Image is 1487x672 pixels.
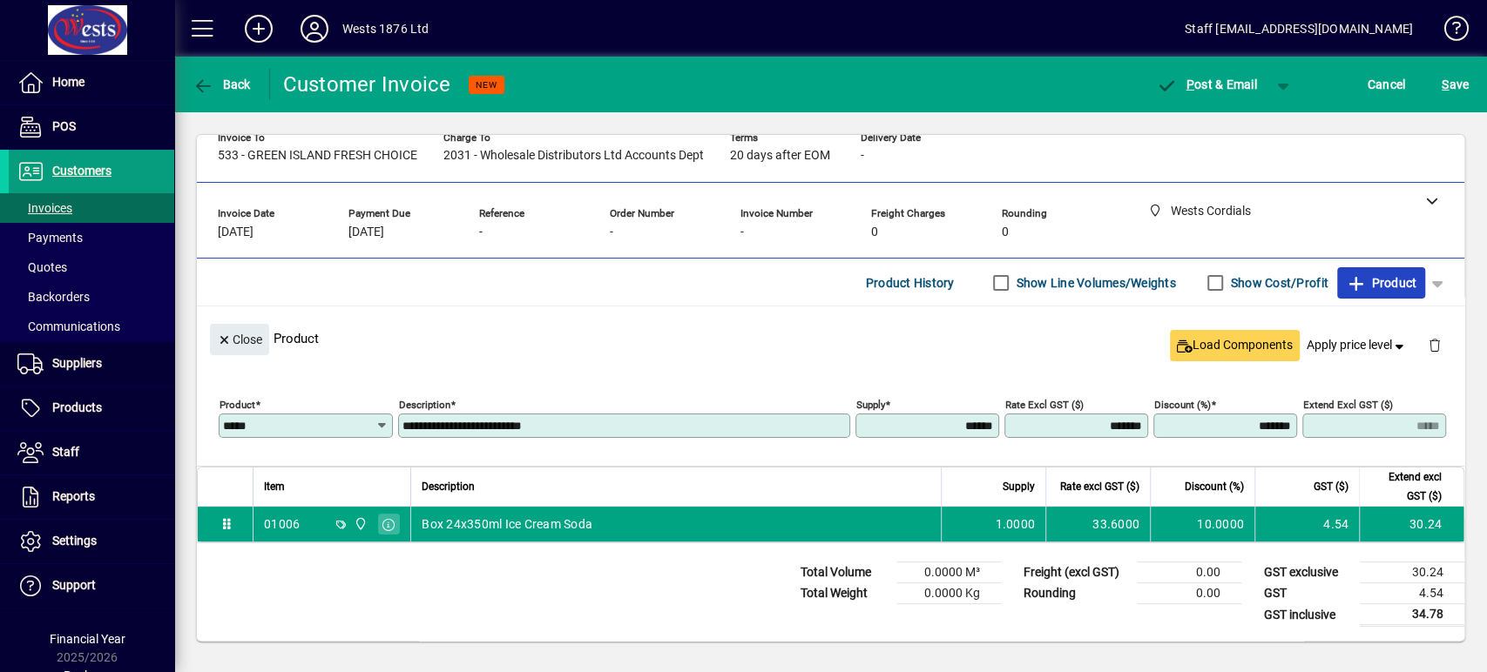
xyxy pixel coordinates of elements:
[188,69,255,100] button: Back
[1437,69,1473,100] button: Save
[856,399,885,411] mat-label: Supply
[9,312,174,341] a: Communications
[17,290,90,304] span: Backorders
[610,225,613,239] span: -
[17,260,67,274] span: Quotes
[218,149,417,163] span: 533 - GREEN ISLAND FRESH CHOICE
[1185,477,1244,496] span: Discount (%)
[1314,477,1348,496] span: GST ($)
[9,193,174,223] a: Invoices
[9,431,174,474] a: Staff
[1254,507,1359,541] td: 4.54
[792,562,896,583] td: Total Volume
[9,252,174,282] a: Quotes
[231,13,287,44] button: Add
[1005,399,1084,411] mat-label: Rate excl GST ($)
[1137,562,1241,583] td: 0.00
[479,225,483,239] span: -
[9,282,174,312] a: Backorders
[9,475,174,519] a: Reports
[193,77,251,91] span: Back
[1363,69,1410,100] button: Cancel
[206,331,274,346] app-page-header-button: Close
[1227,274,1328,292] label: Show Cost/Profit
[1359,507,1463,541] td: 30.24
[52,489,95,503] span: Reports
[1186,77,1194,91] span: P
[52,164,112,178] span: Customers
[1255,583,1360,604] td: GST
[896,562,1001,583] td: 0.0000 M³
[1368,71,1406,98] span: Cancel
[52,75,84,89] span: Home
[996,515,1036,533] span: 1.0000
[1002,225,1009,239] span: 0
[1307,336,1408,354] span: Apply price level
[197,306,1464,370] div: Product
[1060,477,1139,496] span: Rate excl GST ($)
[1156,77,1257,91] span: ost & Email
[1015,583,1137,604] td: Rounding
[1414,337,1456,353] app-page-header-button: Delete
[52,445,79,459] span: Staff
[1442,71,1469,98] span: ave
[1303,399,1393,411] mat-label: Extend excl GST ($)
[210,324,269,355] button: Close
[1137,583,1241,604] td: 0.00
[1170,330,1300,361] button: Load Components
[17,319,120,333] span: Communications
[52,356,102,370] span: Suppliers
[17,231,83,245] span: Payments
[1057,515,1139,533] div: 33.6000
[1003,477,1035,496] span: Supply
[1442,77,1449,91] span: S
[1346,269,1416,297] span: Product
[1360,583,1464,604] td: 4.54
[422,477,475,496] span: Description
[52,400,102,414] span: Products
[1255,562,1360,583] td: GST exclusive
[1013,274,1176,292] label: Show Line Volumes/Weights
[1300,330,1415,361] button: Apply price level
[52,119,76,133] span: POS
[740,225,744,239] span: -
[859,267,962,299] button: Product History
[871,225,878,239] span: 0
[1177,336,1293,354] span: Load Components
[9,61,174,104] a: Home
[443,149,704,163] span: 2031 - Wholesale Distributors Ltd Accounts Dept
[52,578,96,592] span: Support
[52,534,97,548] span: Settings
[422,515,592,533] span: Box 24x350ml Ice Cream Soda
[399,399,450,411] mat-label: Description
[9,386,174,430] a: Products
[217,326,262,354] span: Close
[1150,507,1254,541] td: 10.0000
[174,69,270,100] app-page-header-button: Back
[9,564,174,608] a: Support
[1360,604,1464,626] td: 34.78
[1015,562,1137,583] td: Freight (excl GST)
[9,342,174,386] a: Suppliers
[348,225,384,239] span: [DATE]
[287,13,342,44] button: Profile
[1185,15,1413,43] div: Staff [EMAIL_ADDRESS][DOMAIN_NAME]
[349,514,369,534] span: Wests Cordials
[1337,267,1425,299] button: Product
[1414,324,1456,366] button: Delete
[1154,399,1211,411] mat-label: Discount (%)
[9,105,174,149] a: POS
[476,79,497,91] span: NEW
[1147,69,1266,100] button: Post & Email
[50,632,125,646] span: Financial Year
[1370,467,1442,506] span: Extend excl GST ($)
[1255,604,1360,626] td: GST inclusive
[792,583,896,604] td: Total Weight
[264,515,300,533] div: 01006
[264,477,285,496] span: Item
[1430,3,1465,60] a: Knowledge Base
[1360,562,1464,583] td: 30.24
[283,71,451,98] div: Customer Invoice
[9,223,174,252] a: Payments
[342,15,429,43] div: Wests 1876 Ltd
